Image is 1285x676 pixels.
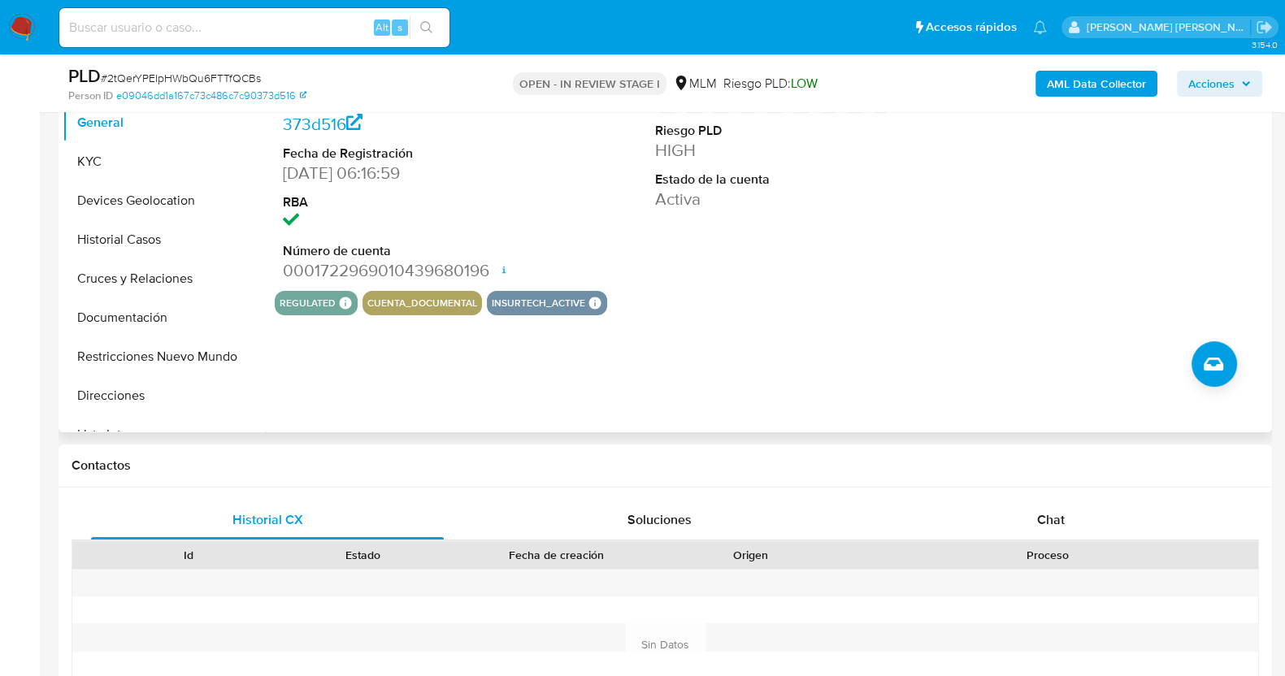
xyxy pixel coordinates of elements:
[63,337,266,376] button: Restricciones Nuevo Mundo
[673,75,717,93] div: MLM
[63,259,266,298] button: Cruces y Relaciones
[1033,20,1047,34] a: Notificaciones
[1177,71,1262,97] button: Acciones
[410,16,443,39] button: search-icon
[63,415,266,454] button: Lista Interna
[627,510,692,529] span: Soluciones
[675,547,827,563] div: Origen
[112,547,264,563] div: Id
[101,70,261,86] span: # 2tQerYPEIpHWbQu6FTTfQCBs
[63,220,266,259] button: Historial Casos
[116,89,306,103] a: e09046dd1a167c73c486c7c90373d516
[283,89,511,136] a: e09046dd1a167c73c486c7c90373d516
[1035,71,1157,97] button: AML Data Collector
[926,19,1017,36] span: Accesos rápidos
[72,457,1259,474] h1: Contactos
[655,171,888,188] dt: Estado de la cuenta
[513,72,666,95] p: OPEN - IN REVIEW STAGE I
[280,300,336,306] button: regulated
[723,75,818,93] span: Riesgo PLD:
[376,19,389,35] span: Alt
[63,103,266,142] button: General
[63,298,266,337] button: Documentación
[283,193,515,211] dt: RBA
[63,181,266,220] button: Devices Geolocation
[68,63,101,89] b: PLD
[1251,38,1277,51] span: 3.154.0
[849,547,1247,563] div: Proceso
[1037,510,1065,529] span: Chat
[492,300,585,306] button: insurtech_active
[283,242,515,260] dt: Número de cuenta
[655,139,888,162] dd: HIGH
[283,145,515,162] dt: Fecha de Registración
[287,547,439,563] div: Estado
[655,188,888,210] dd: Activa
[462,547,652,563] div: Fecha de creación
[655,122,888,140] dt: Riesgo PLD
[283,162,515,184] dd: [DATE] 06:16:59
[1087,19,1251,35] p: baltazar.cabreradupeyron@mercadolibre.com.mx
[1047,71,1146,97] b: AML Data Collector
[63,376,266,415] button: Direcciones
[791,74,818,93] span: LOW
[1188,71,1235,97] span: Acciones
[283,259,515,282] dd: 0001722969010439680196
[367,300,477,306] button: cuenta_documental
[63,142,266,181] button: KYC
[232,510,303,529] span: Historial CX
[59,17,449,38] input: Buscar usuario o caso...
[1256,19,1273,36] a: Salir
[397,19,402,35] span: s
[68,89,113,103] b: Person ID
